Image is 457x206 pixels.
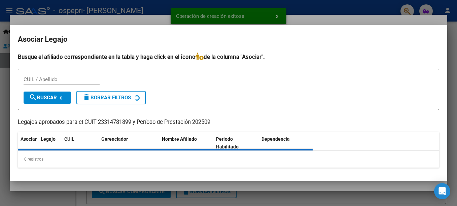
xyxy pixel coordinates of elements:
span: Gerenciador [101,136,128,142]
datatable-header-cell: Periodo Habilitado [213,132,259,154]
datatable-header-cell: CUIL [62,132,99,154]
mat-icon: delete [82,93,91,101]
datatable-header-cell: Gerenciador [99,132,159,154]
span: Dependencia [261,136,290,142]
h2: Asociar Legajo [18,33,439,46]
button: Borrar Filtros [76,91,146,104]
span: Borrar Filtros [82,95,131,101]
span: Periodo Habilitado [216,136,239,149]
span: Legajo [41,136,56,142]
datatable-header-cell: Legajo [38,132,62,154]
div: Open Intercom Messenger [434,183,450,199]
button: Buscar [24,92,71,104]
p: Legajos aprobados para el CUIT 23314781899 y Período de Prestación 202509 [18,118,439,127]
mat-icon: search [29,93,37,101]
span: CUIL [64,136,74,142]
datatable-header-cell: Nombre Afiliado [159,132,213,154]
div: 0 registros [18,151,439,168]
datatable-header-cell: Dependencia [259,132,313,154]
datatable-header-cell: Asociar [18,132,38,154]
span: Buscar [29,95,57,101]
span: Asociar [21,136,37,142]
h4: Busque el afiliado correspondiente en la tabla y haga click en el ícono de la columna "Asociar". [18,53,439,61]
span: Nombre Afiliado [162,136,197,142]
